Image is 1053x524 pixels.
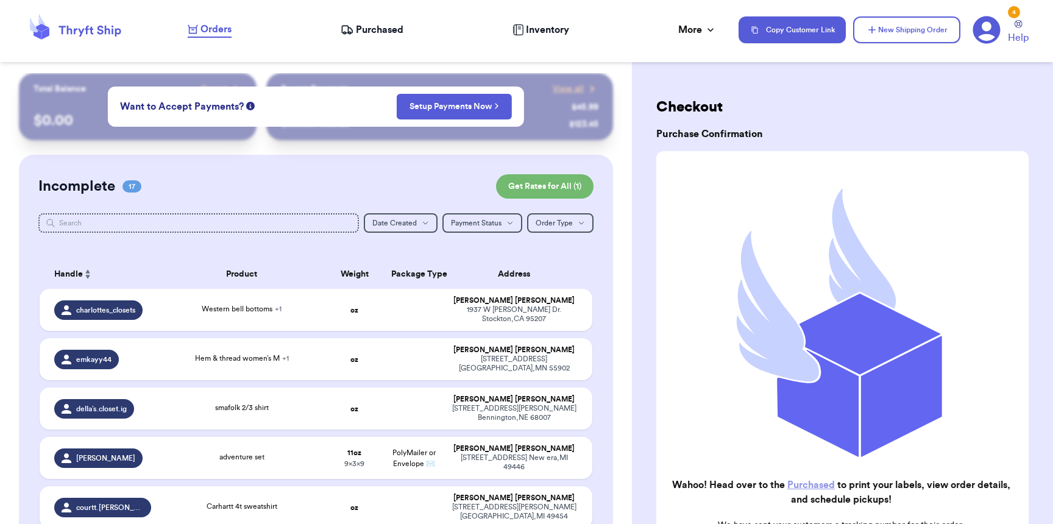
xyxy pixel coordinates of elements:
a: Purchased [787,480,835,490]
p: Total Balance [34,83,86,95]
button: Date Created [364,213,438,233]
span: PolyMailer or Envelope ✉️ [392,449,436,467]
span: Order Type [536,219,573,227]
div: More [678,23,717,37]
span: Help [1008,30,1029,45]
span: Western bell bottoms [202,305,282,313]
span: Handle [54,268,83,281]
a: Payout [201,83,242,95]
span: Payment Status [451,219,502,227]
span: + 1 [282,355,289,362]
span: Carhartt 4t sweatshirt [207,503,277,510]
th: Address [444,260,592,289]
strong: oz [350,306,358,314]
span: Hem & thread women’s M [195,355,289,362]
button: Get Rates for All (1) [496,174,594,199]
span: 17 [122,180,141,193]
a: Inventory [512,23,569,37]
div: 1937 W [PERSON_NAME] Dr. Stockton , CA 95207 [451,305,578,324]
span: Purchased [356,23,403,37]
span: Inventory [526,23,569,37]
a: Setup Payments Now [409,101,499,113]
p: $ 0.00 [34,111,242,130]
a: Help [1008,20,1029,45]
h3: Purchase Confirmation [656,127,1029,141]
span: Payout [201,83,227,95]
div: $ 123.45 [569,118,598,130]
button: Order Type [527,213,594,233]
strong: 11 oz [347,449,361,456]
span: Date Created [372,219,417,227]
h2: Checkout [656,97,1029,117]
span: + 1 [275,305,282,313]
a: Orders [188,22,232,38]
div: [PERSON_NAME] [PERSON_NAME] [451,444,578,453]
strong: oz [350,356,358,363]
h2: Wahoo! Head over to the to print your labels, view order details, and schedule pickups! [666,478,1016,507]
a: Purchased [341,23,403,37]
p: Recent Payments [281,83,349,95]
span: courtt.[PERSON_NAME] [76,503,144,512]
span: Orders [200,22,232,37]
th: Product [158,260,325,289]
div: 4 [1008,6,1020,18]
span: adventure set [219,453,264,461]
strong: oz [350,504,358,511]
span: della’s.closet.ig [76,404,127,414]
button: New Shipping Order [853,16,960,43]
th: Weight [325,260,384,289]
span: smafolk 2/3 shirt [215,404,269,411]
button: Copy Customer Link [739,16,846,43]
button: Payment Status [442,213,522,233]
div: [STREET_ADDRESS][PERSON_NAME] Bennington , NE 68007 [451,404,578,422]
input: Search [38,213,359,233]
span: Want to Accept Payments? [120,99,244,114]
span: 9 x 3 x 9 [344,460,364,467]
div: [PERSON_NAME] [PERSON_NAME] [451,345,578,355]
div: [STREET_ADDRESS] [GEOGRAPHIC_DATA] , MN 55902 [451,355,578,373]
a: View all [553,83,598,95]
div: $ 45.99 [572,101,598,113]
div: [PERSON_NAME] [PERSON_NAME] [451,494,578,503]
span: emkayy44 [76,355,112,364]
div: [STREET_ADDRESS] New era , MI 49446 [451,453,578,472]
div: [STREET_ADDRESS][PERSON_NAME] [GEOGRAPHIC_DATA] , MI 49454 [451,503,578,521]
span: charlottes_closets [76,305,135,315]
button: Sort ascending [83,267,93,281]
span: [PERSON_NAME] [76,453,135,463]
div: [PERSON_NAME] [PERSON_NAME] [451,395,578,404]
h2: Incomplete [38,177,115,196]
div: [PERSON_NAME] [PERSON_NAME] [451,296,578,305]
button: Setup Payments Now [397,94,512,119]
th: Package Type [384,260,443,289]
a: 4 [973,16,1001,44]
strong: oz [350,405,358,412]
span: View all [553,83,584,95]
